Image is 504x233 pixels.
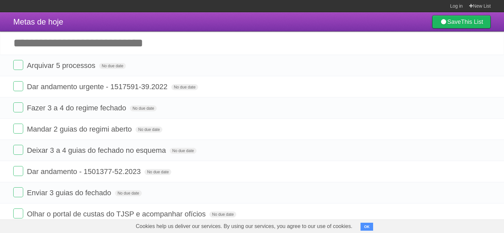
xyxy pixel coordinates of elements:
span: No due date [99,63,126,69]
span: Olhar o portal de custas do TJSP e acompanhar ofícios [27,210,207,218]
span: No due date [136,127,162,133]
button: OK [361,223,373,231]
span: Dar andamento - 1501377-52.2023 [27,167,142,176]
span: Arquivar 5 processos [27,61,97,70]
label: Done [13,166,23,176]
span: Cookies help us deliver our services. By using our services, you agree to our use of cookies. [129,220,359,233]
span: No due date [171,84,198,90]
span: No due date [170,148,196,154]
label: Done [13,102,23,112]
span: Deixar 3 a 4 guias do fechado no esquema [27,146,168,154]
span: Dar andamento urgente - 1517591-39.2022 [27,83,169,91]
span: No due date [130,105,157,111]
span: No due date [144,169,171,175]
span: No due date [115,190,142,196]
label: Done [13,187,23,197]
span: Fazer 3 a 4 do regime fechado [27,104,128,112]
span: Mandar 2 guias do regimi aberto [27,125,134,133]
b: This List [461,19,483,25]
label: Done [13,145,23,155]
label: Done [13,60,23,70]
label: Done [13,208,23,218]
label: Done [13,81,23,91]
span: No due date [209,211,236,217]
span: Metas de hoje [13,17,63,26]
span: Enviar 3 guias do fechado [27,189,113,197]
a: SaveThis List [432,15,491,29]
label: Done [13,124,23,134]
